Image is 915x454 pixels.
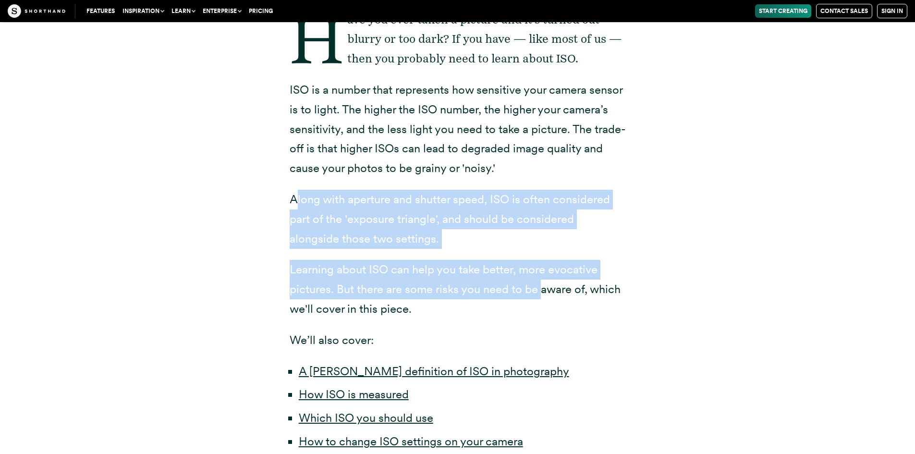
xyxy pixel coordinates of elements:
[168,4,199,18] button: Learn
[290,190,626,248] p: Along with aperture and shutter speed, ISO is often considered part of the 'exposure triangle', a...
[290,331,626,350] p: We’ll also cover:
[290,80,626,178] p: ISO is a number that represents how sensitive your camera sensor is to light. The higher the ISO ...
[245,4,277,18] a: Pricing
[290,10,626,69] p: Have you ever taken a picture and it's turned out blurry or too dark? If you have — like most of ...
[299,411,433,425] a: Which ISO you should use
[299,434,523,448] a: How to change ISO settings on your camera
[8,4,65,18] img: The Craft
[755,4,811,18] a: Start Creating
[83,4,119,18] a: Features
[299,364,569,378] a: A [PERSON_NAME] definition of ISO in photography
[290,260,626,319] p: Learning about ISO can help you take better, more evocative pictures. But there are some risks yo...
[816,4,872,18] a: Contact Sales
[119,4,168,18] button: Inspiration
[199,4,245,18] button: Enterprise
[877,4,907,18] a: Sign in
[299,387,409,401] a: How ISO is measured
